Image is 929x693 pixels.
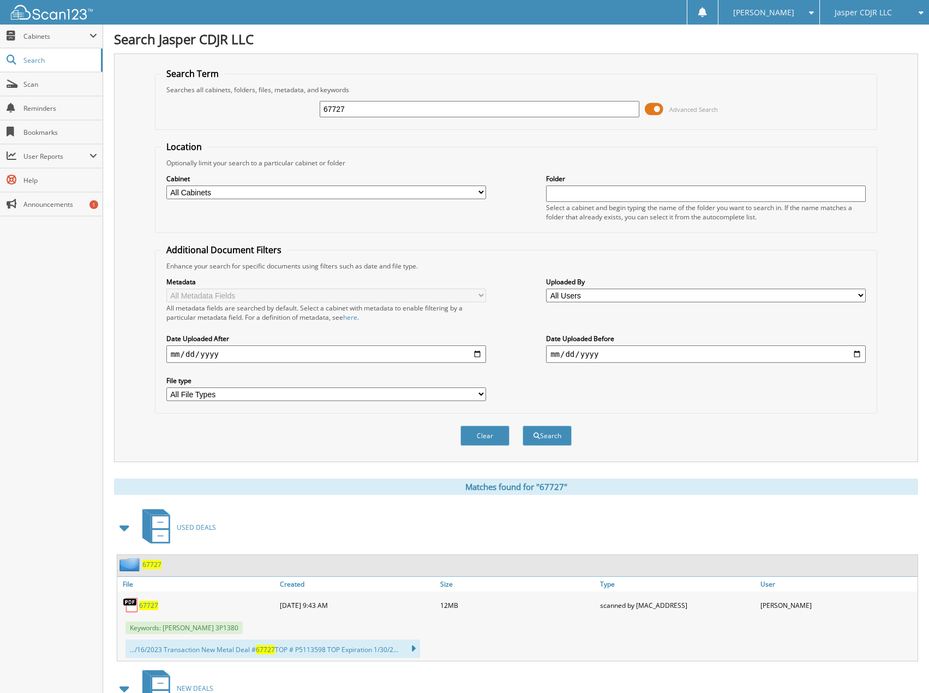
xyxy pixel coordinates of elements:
[460,426,510,446] button: Clear
[166,334,486,343] label: Date Uploaded After
[546,277,866,286] label: Uploaded By
[89,200,98,209] div: 1
[733,9,794,16] span: [PERSON_NAME]
[669,105,718,113] span: Advanced Search
[123,597,139,613] img: PDF.png
[343,313,357,322] a: here
[177,684,213,693] span: NEW DEALS
[161,141,207,153] legend: Location
[758,594,918,616] div: [PERSON_NAME]
[546,203,866,222] div: Select a cabinet and begin typing the name of the folder you want to search in. If the name match...
[142,560,161,569] a: 67727
[23,56,95,65] span: Search
[23,128,97,137] span: Bookmarks
[119,558,142,571] img: folder2.png
[23,176,97,185] span: Help
[161,244,287,256] legend: Additional Document Filters
[125,622,243,634] span: Keywords: [PERSON_NAME] 3P1380
[161,261,872,271] div: Enhance your search for specific documents using filters such as date and file type.
[166,174,486,183] label: Cabinet
[546,174,866,183] label: Folder
[161,85,872,94] div: Searches all cabinets, folders, files, metadata, and keywords
[23,200,97,209] span: Announcements
[125,640,420,658] div: .../16/2023 Transaction New Metal Deal # TOP # P5113598 TOP Expiration 1/30/2...
[114,479,918,495] div: Matches found for "67727"
[597,594,757,616] div: scanned by [MAC_ADDRESS]
[161,68,224,80] legend: Search Term
[161,158,872,168] div: Optionally limit your search to a particular cabinet or folder
[437,577,597,592] a: Size
[437,594,597,616] div: 12MB
[546,345,866,363] input: end
[114,30,918,48] h1: Search Jasper CDJR LLC
[597,577,757,592] a: Type
[546,334,866,343] label: Date Uploaded Before
[23,104,97,113] span: Reminders
[117,577,277,592] a: File
[23,152,89,161] span: User Reports
[177,523,216,532] span: USED DEALS
[758,577,918,592] a: User
[256,645,275,654] span: 67727
[136,506,216,549] a: USED DEALS
[166,303,486,322] div: All metadata fields are searched by default. Select a cabinet with metadata to enable filtering b...
[23,80,97,89] span: Scan
[23,32,89,41] span: Cabinets
[835,9,892,16] span: Jasper CDJR LLC
[11,5,93,20] img: scan123-logo-white.svg
[166,345,486,363] input: start
[166,376,486,385] label: File type
[523,426,572,446] button: Search
[277,577,437,592] a: Created
[166,277,486,286] label: Metadata
[139,601,158,610] a: 67727
[277,594,437,616] div: [DATE] 9:43 AM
